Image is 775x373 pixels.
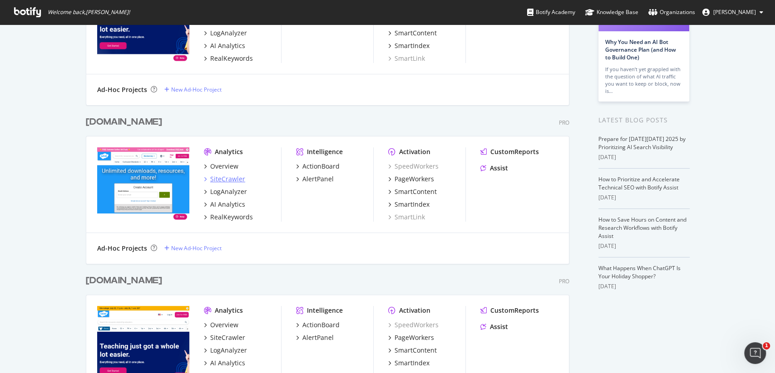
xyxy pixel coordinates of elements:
[763,342,770,349] span: 1
[307,147,343,156] div: Intelligence
[210,174,245,184] div: SiteCrawler
[559,119,569,126] div: Pro
[388,320,439,329] a: SpeedWorkers
[480,306,539,315] a: CustomReports
[388,187,437,196] a: SmartContent
[399,306,430,315] div: Activation
[204,54,253,63] a: RealKeywords
[388,29,437,38] a: SmartContent
[490,322,508,331] div: Assist
[395,29,437,38] div: SmartContent
[395,41,429,50] div: SmartIndex
[399,147,430,156] div: Activation
[388,174,434,184] a: PageWorkers
[388,213,425,222] a: SmartLink
[302,333,334,342] div: AlertPanel
[210,213,253,222] div: RealKeywords
[598,175,680,191] a: How to Prioritize and Accelerate Technical SEO with Botify Assist
[48,9,130,16] span: Welcome back, [PERSON_NAME] !
[204,187,247,196] a: LogAnalyzer
[598,153,690,161] div: [DATE]
[490,306,539,315] div: CustomReports
[204,358,245,368] a: AI Analytics
[480,322,508,331] a: Assist
[388,358,429,368] a: SmartIndex
[598,242,690,250] div: [DATE]
[210,358,245,368] div: AI Analytics
[210,320,238,329] div: Overview
[215,306,243,315] div: Analytics
[744,342,766,364] iframe: Intercom live chat
[395,358,429,368] div: SmartIndex
[171,244,222,252] div: New Ad-Hoc Project
[307,306,343,315] div: Intelligence
[296,320,340,329] a: ActionBoard
[210,162,238,171] div: Overview
[210,187,247,196] div: LogAnalyzer
[388,54,425,63] a: SmartLink
[598,135,686,151] a: Prepare for [DATE][DATE] 2025 by Prioritizing AI Search Visibility
[215,147,243,156] div: Analytics
[210,200,245,209] div: AI Analytics
[97,147,189,221] img: twinkl.co.uk
[480,147,539,156] a: CustomReports
[388,346,437,355] a: SmartContent
[210,54,253,63] div: RealKeywords
[171,86,222,93] div: New Ad-Hoc Project
[296,162,340,171] a: ActionBoard
[86,274,166,287] a: [DOMAIN_NAME]
[97,244,147,253] div: Ad-Hoc Projects
[598,264,681,280] a: What Happens When ChatGPT Is Your Holiday Shopper?
[395,187,437,196] div: SmartContent
[86,274,162,287] div: [DOMAIN_NAME]
[204,200,245,209] a: AI Analytics
[302,320,340,329] div: ActionBoard
[302,174,334,184] div: AlertPanel
[598,216,686,240] a: How to Save Hours on Content and Research Workflows with Botify Assist
[598,194,690,202] div: [DATE]
[395,346,437,355] div: SmartContent
[388,162,439,171] a: SpeedWorkers
[164,244,222,252] a: New Ad-Hoc Project
[204,213,253,222] a: RealKeywords
[388,333,434,342] a: PageWorkers
[648,8,695,17] div: Organizations
[86,116,162,129] div: [DOMAIN_NAME]
[605,38,676,61] a: Why You Need an AI Bot Governance Plan (and How to Build One)
[204,29,247,38] a: LogAnalyzer
[86,116,166,129] a: [DOMAIN_NAME]
[97,85,147,94] div: Ad-Hoc Projects
[210,41,245,50] div: AI Analytics
[388,200,429,209] a: SmartIndex
[585,8,638,17] div: Knowledge Base
[164,86,222,93] a: New Ad-Hoc Project
[204,41,245,50] a: AI Analytics
[388,41,429,50] a: SmartIndex
[598,282,690,291] div: [DATE]
[302,162,340,171] div: ActionBoard
[695,5,770,19] button: [PERSON_NAME]
[210,29,247,38] div: LogAnalyzer
[598,115,690,125] div: Latest Blog Posts
[480,164,508,173] a: Assist
[395,200,429,209] div: SmartIndex
[395,174,434,184] div: PageWorkers
[605,66,682,95] div: If you haven’t yet grappled with the question of what AI traffic you want to keep or block, now is…
[204,320,238,329] a: Overview
[204,333,245,342] a: SiteCrawler
[713,8,756,16] span: Paul Beer
[559,277,569,285] div: Pro
[490,164,508,173] div: Assist
[296,174,334,184] a: AlertPanel
[204,346,247,355] a: LogAnalyzer
[395,333,434,342] div: PageWorkers
[210,333,245,342] div: SiteCrawler
[204,162,238,171] a: Overview
[210,346,247,355] div: LogAnalyzer
[527,8,575,17] div: Botify Academy
[296,333,334,342] a: AlertPanel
